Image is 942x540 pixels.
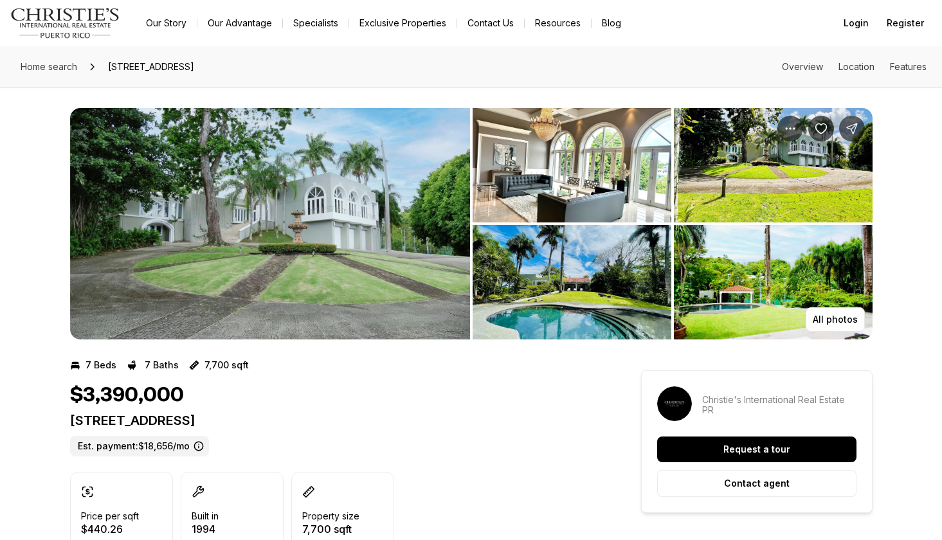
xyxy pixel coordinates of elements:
[81,524,139,534] p: $440.26
[473,225,671,339] button: View image gallery
[103,57,199,77] span: [STREET_ADDRESS]
[702,395,856,415] p: Christie's International Real Estate PR
[525,14,591,32] a: Resources
[879,10,932,36] button: Register
[782,61,823,72] a: Skip to: Overview
[204,360,249,370] p: 7,700 sqft
[86,360,116,370] p: 7 Beds
[674,108,873,222] button: View image gallery
[657,470,856,497] button: Contact agent
[70,413,595,428] p: [STREET_ADDRESS]
[302,511,359,521] p: Property size
[890,61,927,72] a: Skip to: Features
[145,360,179,370] p: 7 Baths
[21,61,77,72] span: Home search
[473,108,671,222] button: View image gallery
[813,314,858,325] p: All photos
[302,524,359,534] p: 7,700 sqft
[777,116,803,141] button: Property options
[349,14,457,32] a: Exclusive Properties
[724,478,790,489] p: Contact agent
[473,108,873,339] li: 2 of 8
[70,108,873,339] div: Listing Photos
[592,14,631,32] a: Blog
[70,108,470,339] button: View image gallery
[192,524,219,534] p: 1994
[674,225,873,339] button: View image gallery
[887,18,924,28] span: Register
[657,437,856,462] button: Request a tour
[838,61,874,72] a: Skip to: Location
[70,383,184,408] h1: $3,390,000
[457,14,524,32] button: Contact Us
[136,14,197,32] a: Our Story
[81,511,139,521] p: Price per sqft
[839,116,865,141] button: Share Property: 504 TINTILLO HILLS ESTATES RD
[197,14,282,32] a: Our Advantage
[127,355,179,375] button: 7 Baths
[723,444,790,455] p: Request a tour
[782,62,927,72] nav: Page section menu
[808,116,834,141] button: Save Property: 504 TINTILLO HILLS ESTATES RD
[70,436,209,456] label: Est. payment: $18,656/mo
[15,57,82,77] a: Home search
[283,14,349,32] a: Specialists
[192,511,219,521] p: Built in
[836,10,876,36] button: Login
[70,108,470,339] li: 1 of 8
[806,307,865,332] button: All photos
[844,18,869,28] span: Login
[10,8,120,39] img: logo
